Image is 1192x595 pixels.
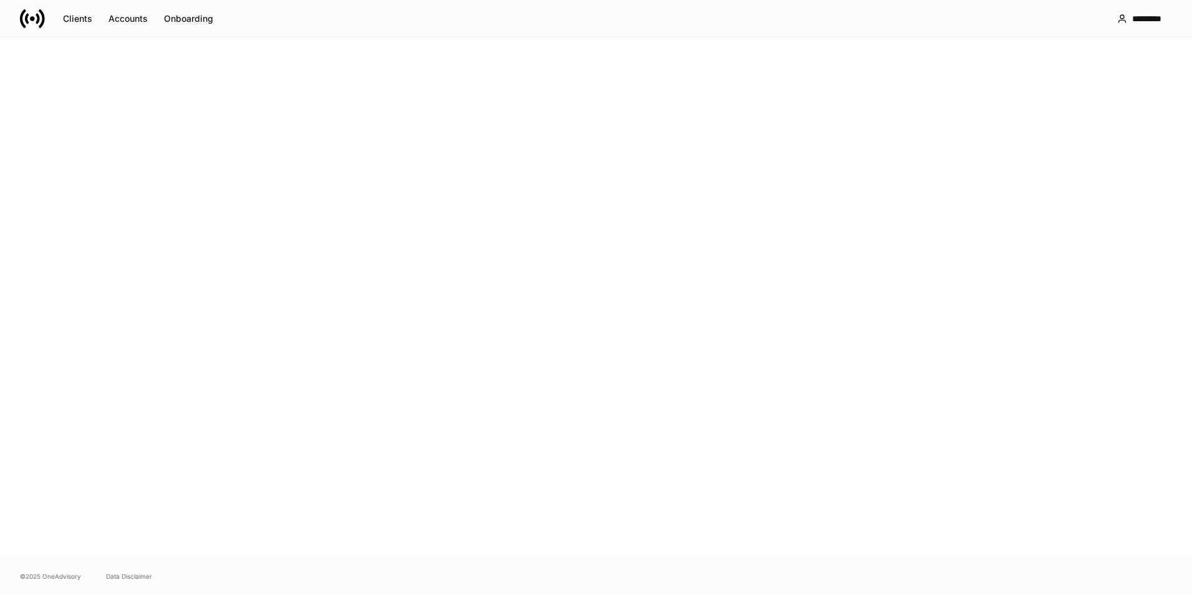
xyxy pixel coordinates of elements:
[164,14,213,23] div: Onboarding
[156,9,221,29] button: Onboarding
[106,571,152,581] a: Data Disclaimer
[20,571,81,581] span: © 2025 OneAdvisory
[63,14,92,23] div: Clients
[108,14,148,23] div: Accounts
[55,9,100,29] button: Clients
[100,9,156,29] button: Accounts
